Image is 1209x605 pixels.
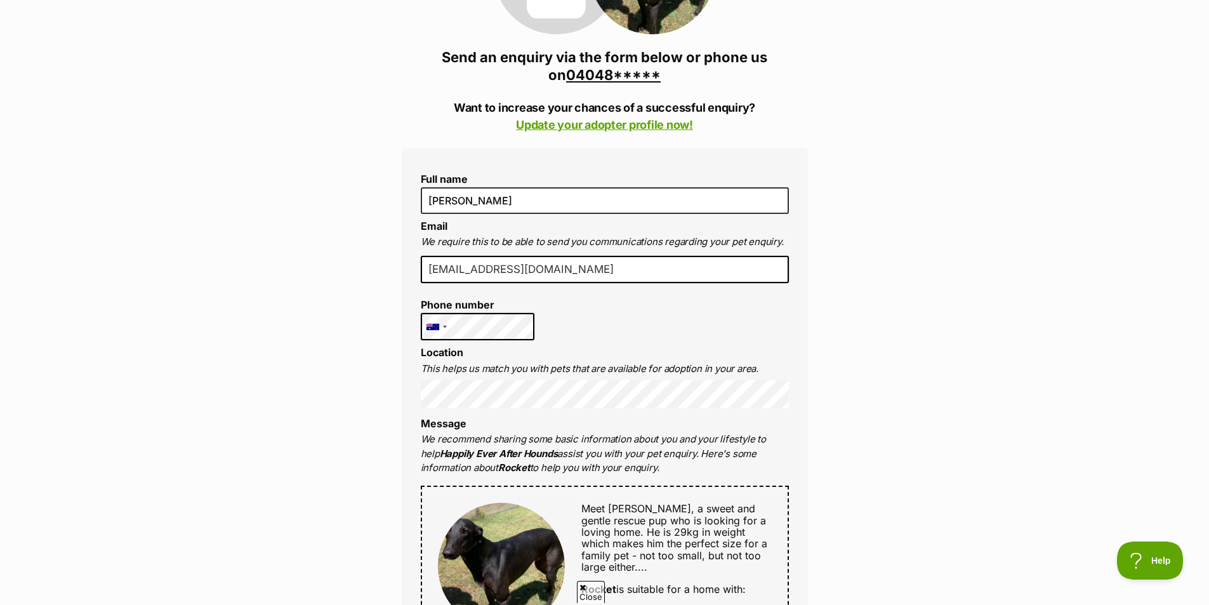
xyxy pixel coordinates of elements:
label: Email [421,220,447,232]
p: Want to increase your chances of a successful enquiry? [402,99,808,133]
label: Location [421,346,463,359]
div: is suitable for a home with: [581,583,771,595]
span: Close [577,581,605,603]
strong: Happily Ever After Hounds [440,448,558,460]
a: Update your adopter profile now! [516,118,693,131]
p: We require this to be able to send you communications regarding your pet enquiry. [421,235,789,249]
label: Full name [421,173,789,185]
h3: Send an enquiry via the form below or phone us on [402,48,808,84]
strong: Rocket [498,462,530,474]
label: Message [421,417,466,430]
input: E.g. Jimmy Chew [421,187,789,214]
p: We recommend sharing some basic information about you and your lifestyle to help assist you with ... [421,432,789,475]
div: Australia: +61 [421,314,451,340]
iframe: Help Scout Beacon - Open [1117,542,1184,580]
p: This helps us match you with pets that are available for adoption in your area. [421,362,789,376]
span: Meet [PERSON_NAME], a sweet and gentle rescue pup who is looking for a loving home. He is 29kg in... [581,502,767,573]
label: Phone number [421,299,535,310]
